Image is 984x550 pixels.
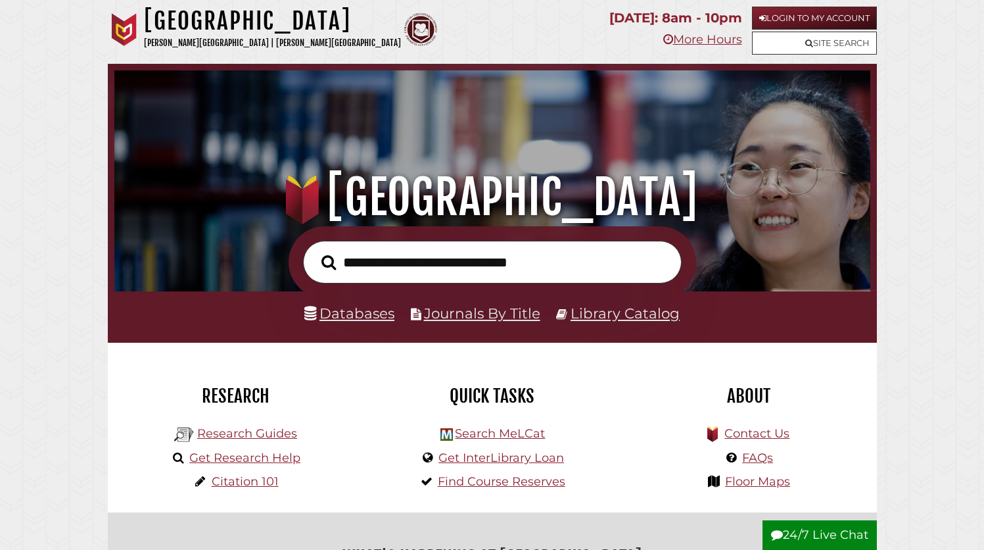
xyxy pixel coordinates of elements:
a: Databases [304,305,394,322]
a: FAQs [742,451,773,465]
a: Research Guides [197,426,297,441]
a: Get Research Help [189,451,300,465]
a: Login to My Account [752,7,877,30]
a: Find Course Reserves [438,474,565,489]
h1: [GEOGRAPHIC_DATA] [129,168,855,226]
p: [PERSON_NAME][GEOGRAPHIC_DATA] | [PERSON_NAME][GEOGRAPHIC_DATA] [144,36,401,51]
img: Hekman Library Logo [174,425,194,445]
img: Calvin Theological Seminary [404,13,437,46]
h2: About [630,385,867,407]
a: Citation 101 [212,474,279,489]
a: Site Search [752,32,877,55]
a: Search MeLCat [455,426,545,441]
a: Contact Us [724,426,789,441]
a: Library Catalog [571,305,680,322]
button: Search [315,251,342,274]
img: Calvin University [108,13,141,46]
i: Search [321,255,336,270]
p: [DATE]: 8am - 10pm [609,7,742,30]
a: More Hours [663,32,742,47]
a: Journals By Title [424,305,540,322]
h2: Quick Tasks [374,385,611,407]
img: Hekman Library Logo [440,428,453,441]
a: Get InterLibrary Loan [438,451,564,465]
h2: Research [118,385,354,407]
h1: [GEOGRAPHIC_DATA] [144,7,401,36]
a: Floor Maps [725,474,790,489]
